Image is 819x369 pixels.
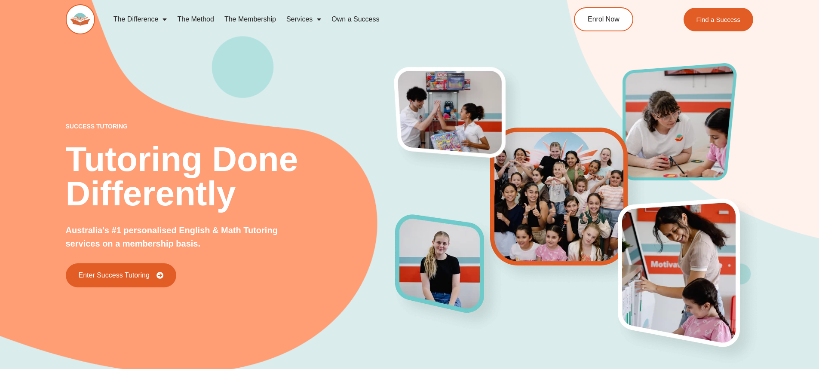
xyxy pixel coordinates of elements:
[66,142,396,211] h2: Tutoring Done Differently
[66,263,176,287] a: Enter Success Tutoring
[776,328,819,369] iframe: Chat Widget
[172,9,219,29] a: The Method
[219,9,281,29] a: The Membership
[66,123,396,129] p: success tutoring
[79,272,150,279] span: Enter Success Tutoring
[696,16,741,23] span: Find a Success
[684,8,754,31] a: Find a Success
[326,9,384,29] a: Own a Success
[108,9,535,29] nav: Menu
[574,7,633,31] a: Enrol Now
[588,16,620,23] span: Enrol Now
[108,9,172,29] a: The Difference
[281,9,326,29] a: Services
[66,224,307,250] p: Australia's #1 personalised English & Math Tutoring services on a membership basis.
